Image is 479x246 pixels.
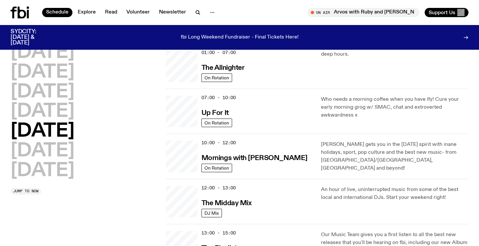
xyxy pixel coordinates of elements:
p: Who needs a morning coffee when you have Ify! Cure your early morning grog w/ SMAC, chat and extr... [321,96,468,119]
h3: Mornings with [PERSON_NAME] [201,155,307,162]
button: [DATE] [11,63,74,82]
a: Read [101,8,121,17]
button: [DATE] [11,83,74,101]
span: DJ Mix [204,210,219,215]
span: 10:00 - 12:00 [201,140,236,146]
a: Volunteer [122,8,154,17]
button: Jump to now [11,188,41,195]
button: [DATE] [11,122,74,141]
h3: The Allnighter [201,65,245,71]
span: Support Us [429,10,455,15]
button: Support Us [425,8,468,17]
button: [DATE] [11,142,74,160]
a: DJ Mix [201,209,222,217]
span: On Rotation [204,120,229,125]
p: fbi Long Weekend Fundraiser - Final Tickets Here! [181,35,299,41]
a: Newsletter [155,8,190,17]
p: deep hours. [321,50,468,58]
span: Jump to now [13,189,39,193]
a: Sam blankly stares at the camera, brightly lit by a camera flash wearing a hat collared shirt and... [166,141,198,172]
span: On Rotation [204,75,229,80]
h3: Up For It [201,110,229,117]
p: [PERSON_NAME] gets you in the [DATE] spirit with inane holidays, sport, pop culture and the best ... [321,141,468,172]
a: Schedule [42,8,72,17]
button: On AirArvos with Ruby and [PERSON_NAME] [307,8,419,17]
p: An hour of live, uninterrupted music from some of the best local and international DJs. Start you... [321,186,468,202]
a: Up For It [201,108,229,117]
a: Explore [74,8,100,17]
span: 13:00 - 15:00 [201,230,236,236]
span: 12:00 - 13:00 [201,185,236,191]
h3: The Midday Mix [201,200,252,207]
a: The Midday Mix [201,199,252,207]
a: Ify - a Brown Skin girl with black braided twists, looking up to the side with her tongue stickin... [166,96,198,127]
button: [DATE] [11,162,74,180]
a: The Allnighter [201,63,245,71]
h3: SYDCITY: [DATE] & [DATE] [11,29,53,46]
span: 07:00 - 10:00 [201,95,236,101]
span: On Rotation [204,165,229,170]
button: [DATE] [11,102,74,121]
span: 01:00 - 07:00 [201,49,236,56]
a: On Rotation [201,164,232,172]
a: On Rotation [201,119,232,127]
button: [DATE] [11,43,74,62]
a: Mornings with [PERSON_NAME] [201,153,307,162]
a: On Rotation [201,73,232,82]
